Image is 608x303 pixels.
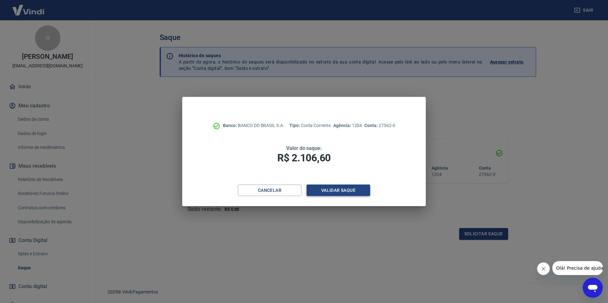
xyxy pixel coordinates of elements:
[277,152,331,164] span: R$ 2.106,60
[364,123,379,128] span: Conta:
[286,145,322,151] span: Valor do saque:
[289,122,331,129] p: Conta Corrente
[583,278,603,298] iframe: Botão para abrir a janela de mensagens
[223,123,238,128] span: Banco:
[333,123,352,128] span: Agência:
[333,122,362,129] p: 1204
[537,262,550,275] iframe: Fechar mensagem
[552,261,603,275] iframe: Mensagem da empresa
[364,122,395,129] p: 27562-0
[238,185,301,196] button: Cancelar
[4,4,53,10] span: Olá! Precisa de ajuda?
[307,185,370,196] button: Validar saque
[289,123,301,128] span: Tipo:
[223,122,284,129] p: BANCO DO BRASIL S.A.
